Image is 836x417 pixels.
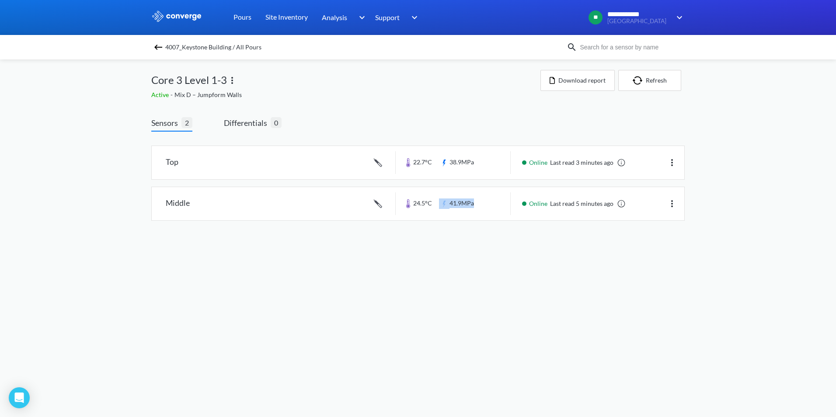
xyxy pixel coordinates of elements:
[607,18,671,24] span: [GEOGRAPHIC_DATA]
[577,42,683,52] input: Search for a sensor by name
[633,76,646,85] img: icon-refresh.svg
[227,75,237,86] img: more.svg
[375,12,400,23] span: Support
[667,157,677,168] img: more.svg
[540,70,615,91] button: Download report
[550,77,555,84] img: icon-file.svg
[667,198,677,209] img: more.svg
[165,41,261,53] span: 4007_Keystone Building / All Pours
[151,91,171,98] span: Active
[671,12,685,23] img: downArrow.svg
[151,90,540,100] div: Mix D – Jumpform Walls
[153,42,164,52] img: backspace.svg
[406,12,420,23] img: downArrow.svg
[567,42,577,52] img: icon-search.svg
[151,10,202,22] img: logo_ewhite.svg
[181,117,192,128] span: 2
[151,117,181,129] span: Sensors
[271,117,282,128] span: 0
[9,387,30,408] div: Open Intercom Messenger
[322,12,347,23] span: Analysis
[618,70,681,91] button: Refresh
[151,72,227,88] span: Core 3 Level 1-3
[224,117,271,129] span: Differentials
[353,12,367,23] img: downArrow.svg
[171,91,174,98] span: -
